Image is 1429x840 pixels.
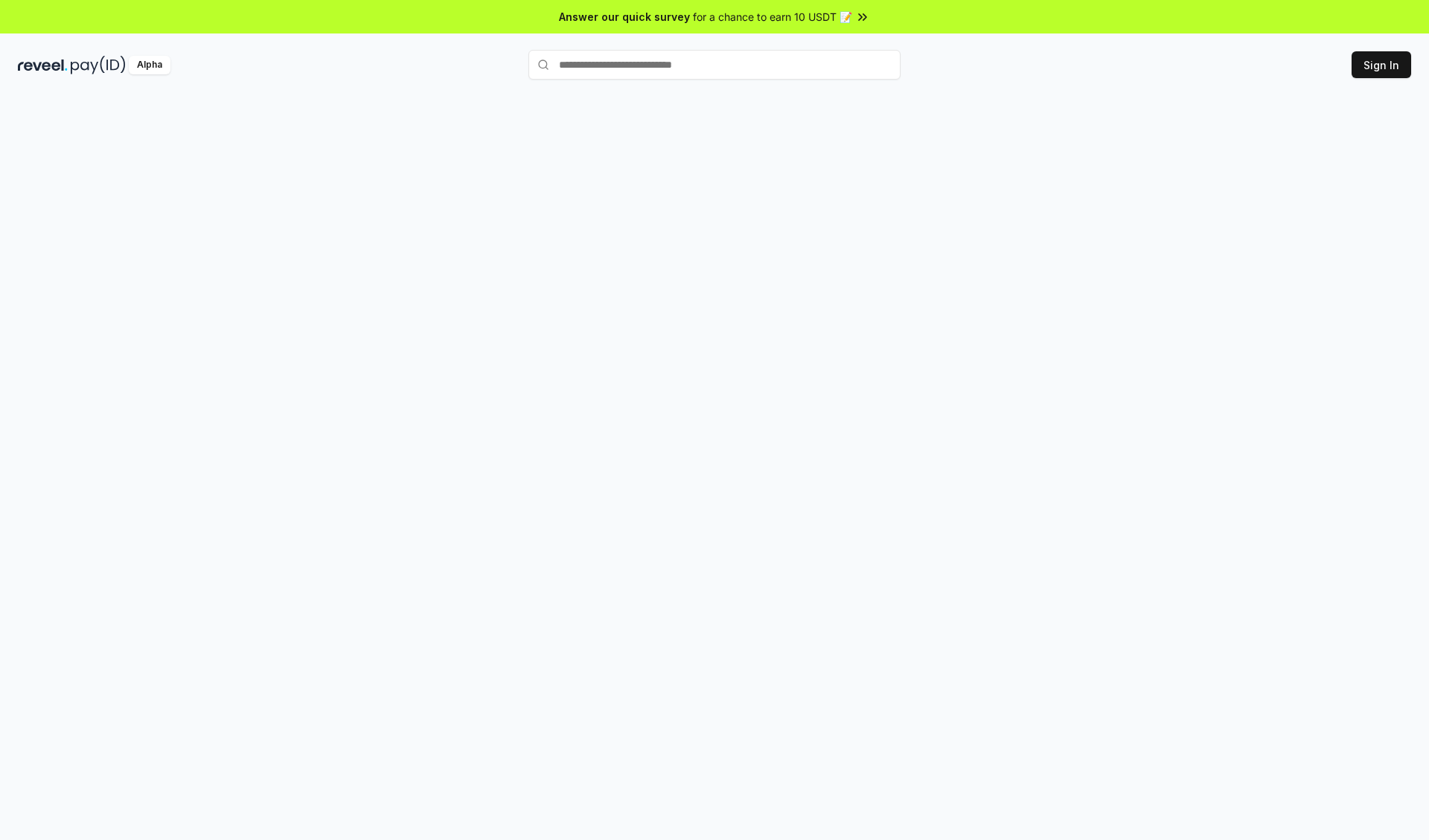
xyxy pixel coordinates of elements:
button: Sign In [1352,51,1411,78]
span: Answer our quick survey [559,9,690,25]
img: pay_id [71,56,126,74]
div: Alpha [129,56,170,74]
span: for a chance to earn 10 USDT 📝 [693,9,852,25]
img: reveel_dark [18,56,68,74]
